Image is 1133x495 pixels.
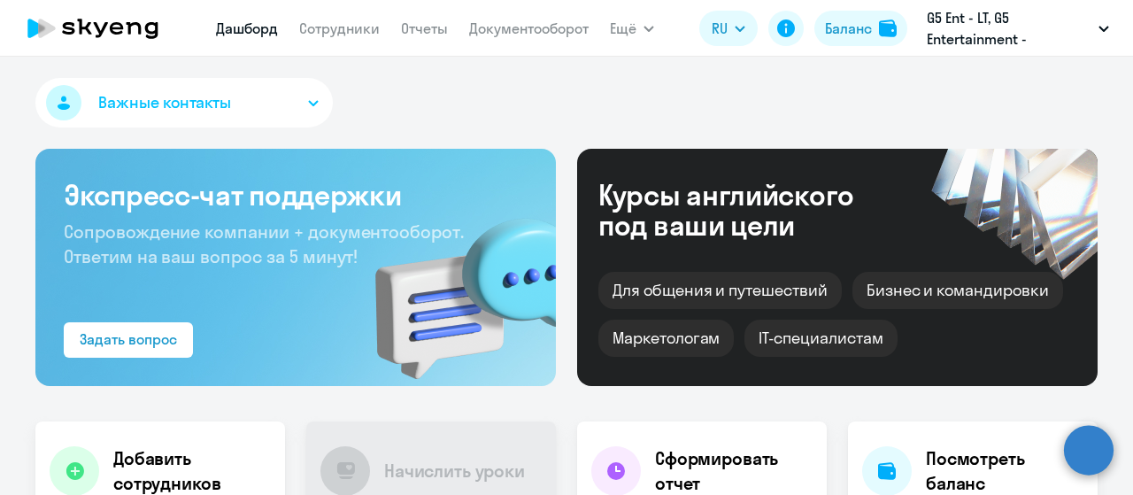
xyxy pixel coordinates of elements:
[744,320,897,357] div: IT-специалистам
[699,11,758,46] button: RU
[598,320,734,357] div: Маркетологам
[610,18,636,39] span: Ещё
[98,91,231,114] span: Важные контакты
[64,322,193,358] button: Задать вопрос
[879,19,897,37] img: balance
[216,19,278,37] a: Дашборд
[64,220,464,267] span: Сопровождение компании + документооборот. Ответим на ваш вопрос за 5 минут!
[598,272,842,309] div: Для общения и путешествий
[825,18,872,39] div: Баланс
[712,18,728,39] span: RU
[299,19,380,37] a: Сотрудники
[401,19,448,37] a: Отчеты
[598,180,901,240] div: Курсы английского под ваши цели
[35,78,333,128] button: Важные контакты
[350,187,556,386] img: bg-img
[80,329,177,350] div: Задать вопрос
[814,11,907,46] button: Балансbalance
[64,177,528,213] h3: Экспресс-чат поддержки
[927,7,1091,50] p: G5 Ent - LT, G5 Entertainment - [GEOGRAPHIC_DATA] / G5 Holdings LTD
[918,7,1118,50] button: G5 Ent - LT, G5 Entertainment - [GEOGRAPHIC_DATA] / G5 Holdings LTD
[610,11,654,46] button: Ещё
[384,459,525,483] h4: Начислить уроки
[852,272,1063,309] div: Бизнес и командировки
[469,19,589,37] a: Документооборот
